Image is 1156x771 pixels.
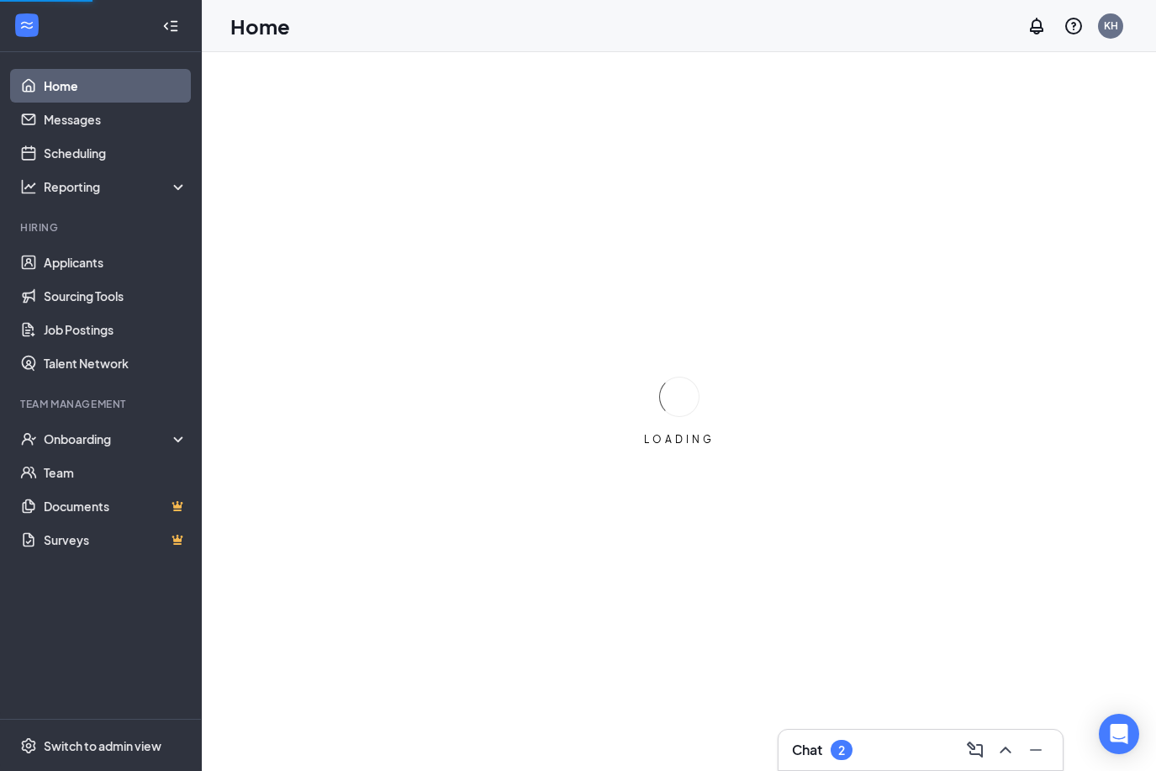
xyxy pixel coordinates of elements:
[44,136,187,170] a: Scheduling
[838,743,845,758] div: 2
[1026,740,1046,760] svg: Minimize
[20,220,184,235] div: Hiring
[992,737,1019,763] button: ChevronUp
[44,178,188,195] div: Reporting
[44,737,161,754] div: Switch to admin view
[20,737,37,754] svg: Settings
[20,430,37,447] svg: UserCheck
[962,737,989,763] button: ComposeMessage
[44,489,187,523] a: DocumentsCrown
[44,346,187,380] a: Talent Network
[44,456,187,489] a: Team
[162,18,179,34] svg: Collapse
[44,246,187,279] a: Applicants
[1099,714,1139,754] div: Open Intercom Messenger
[965,740,985,760] svg: ComposeMessage
[18,17,35,34] svg: WorkstreamLogo
[44,523,187,557] a: SurveysCrown
[44,430,173,447] div: Onboarding
[1064,16,1084,36] svg: QuestionInfo
[44,69,187,103] a: Home
[44,279,187,313] a: Sourcing Tools
[44,103,187,136] a: Messages
[1104,18,1118,33] div: KH
[1022,737,1049,763] button: Minimize
[1027,16,1047,36] svg: Notifications
[230,12,290,40] h1: Home
[20,397,184,411] div: Team Management
[637,432,721,446] div: LOADING
[20,178,37,195] svg: Analysis
[44,313,187,346] a: Job Postings
[995,740,1016,760] svg: ChevronUp
[792,741,822,759] h3: Chat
